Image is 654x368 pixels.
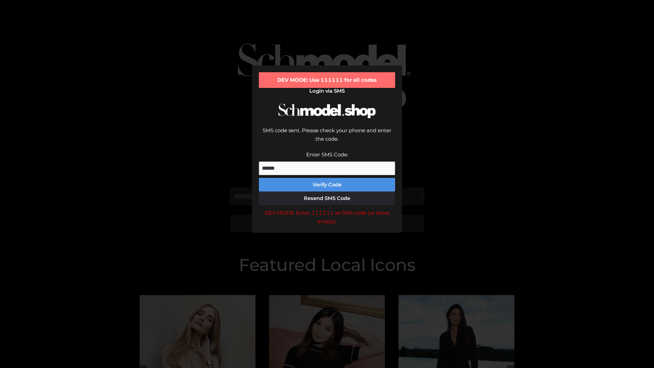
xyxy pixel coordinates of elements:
label: Enter SMS Code: [306,151,348,158]
h2: Login via SMS [259,88,395,94]
button: Verify Code [259,178,395,191]
div: SMS code sent. Please check your phone and enter the code. [259,126,395,150]
div: DEV MODE: Use 111111 for all codes [259,72,395,88]
img: Schmodel Logo [276,97,378,124]
div: DEV MODE: Enter 111111 as SMS code (or leave empty). [259,209,395,226]
button: Resend SMS Code [259,191,395,205]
